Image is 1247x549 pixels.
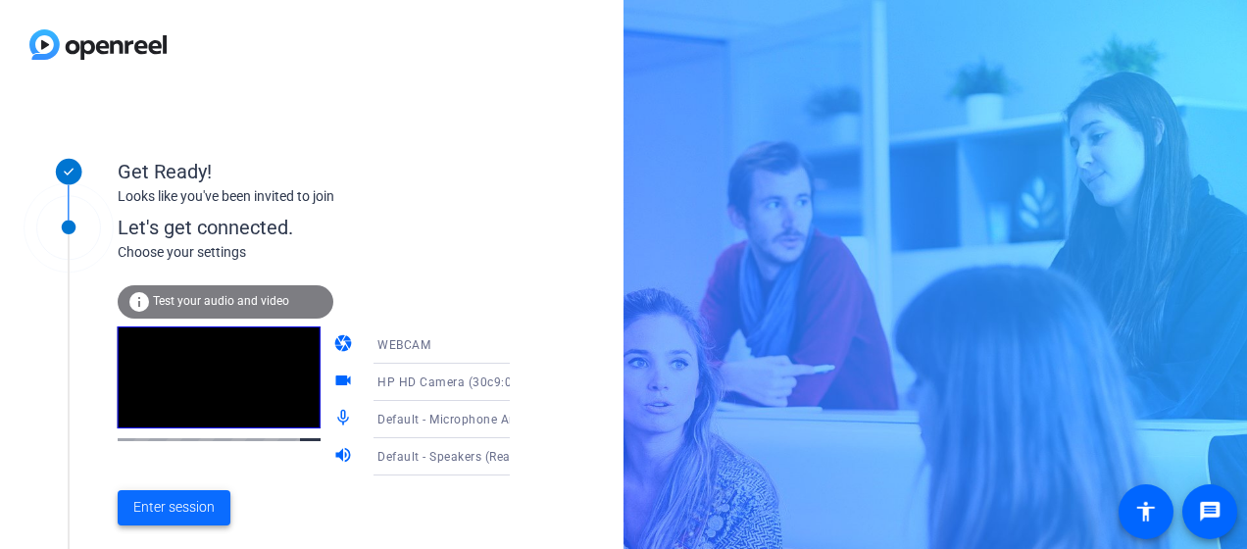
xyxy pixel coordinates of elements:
[1134,500,1158,524] mat-icon: accessibility
[118,186,510,207] div: Looks like you've been invited to join
[333,333,357,357] mat-icon: camera
[118,242,550,263] div: Choose your settings
[133,497,215,518] span: Enter session
[1198,500,1222,524] mat-icon: message
[118,157,510,186] div: Get Ready!
[377,448,589,464] span: Default - Speakers (Realtek(R) Audio)
[333,371,357,394] mat-icon: videocam
[118,213,550,242] div: Let's get connected.
[333,445,357,469] mat-icon: volume_up
[118,490,230,525] button: Enter session
[153,294,289,308] span: Test your audio and video
[333,408,357,431] mat-icon: mic_none
[127,290,151,314] mat-icon: info
[377,338,430,352] span: WEBCAM
[377,411,864,426] span: Default - Microphone Array (Intel® Smart Sound Technology for Digital Microphones)
[377,374,535,389] span: HP HD Camera (30c9:000f)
